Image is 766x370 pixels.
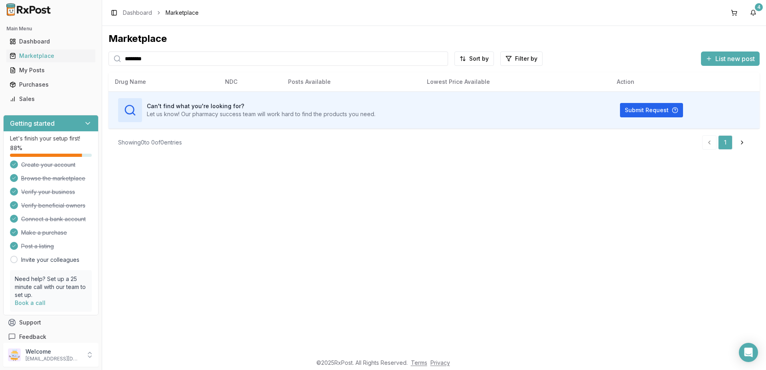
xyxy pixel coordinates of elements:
[21,188,75,196] span: Verify your business
[21,229,67,237] span: Make a purchase
[19,333,46,341] span: Feedback
[10,52,92,60] div: Marketplace
[109,32,760,45] div: Marketplace
[21,215,86,223] span: Connect a bank account
[147,110,375,118] p: Let us know! Our pharmacy success team will work hard to find the products you need.
[734,135,750,150] a: Go to next page
[3,49,99,62] button: Marketplace
[755,3,763,11] div: 4
[26,348,81,356] p: Welcome
[3,3,54,16] img: RxPost Logo
[109,72,219,91] th: Drug Name
[147,102,375,110] h3: Can't find what you're looking for?
[8,348,21,361] img: User avatar
[3,64,99,77] button: My Posts
[15,275,87,299] p: Need help? Set up a 25 minute call with our team to set up.
[118,139,182,146] div: Showing 0 to 0 of 0 entries
[123,9,199,17] nav: breadcrumb
[10,38,92,46] div: Dashboard
[6,77,95,92] a: Purchases
[718,135,732,150] a: 1
[421,72,610,91] th: Lowest Price Available
[10,135,92,142] p: Let's finish your setup first!
[21,256,79,264] a: Invite your colleagues
[739,343,758,362] div: Open Intercom Messenger
[21,202,85,210] span: Verify beneficial owners
[6,49,95,63] a: Marketplace
[430,359,450,366] a: Privacy
[21,242,54,250] span: Post a listing
[701,51,760,66] button: List new post
[610,72,760,91] th: Action
[219,72,282,91] th: NDC
[469,55,489,63] span: Sort by
[702,135,750,150] nav: pagination
[454,51,494,66] button: Sort by
[10,95,92,103] div: Sales
[3,330,99,344] button: Feedback
[6,26,95,32] h2: Main Menu
[3,93,99,105] button: Sales
[6,34,95,49] a: Dashboard
[15,299,45,306] a: Book a call
[123,9,152,17] a: Dashboard
[21,161,75,169] span: Create your account
[3,315,99,330] button: Support
[715,54,755,63] span: List new post
[701,55,760,63] a: List new post
[6,63,95,77] a: My Posts
[515,55,537,63] span: Filter by
[10,119,55,128] h3: Getting started
[26,356,81,362] p: [EMAIL_ADDRESS][DOMAIN_NAME]
[3,35,99,48] button: Dashboard
[282,72,421,91] th: Posts Available
[411,359,427,366] a: Terms
[747,6,760,19] button: 4
[166,9,199,17] span: Marketplace
[10,144,22,152] span: 88 %
[10,66,92,74] div: My Posts
[6,92,95,106] a: Sales
[500,51,543,66] button: Filter by
[620,103,683,117] button: Submit Request
[21,174,85,182] span: Browse the marketplace
[3,78,99,91] button: Purchases
[10,81,92,89] div: Purchases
